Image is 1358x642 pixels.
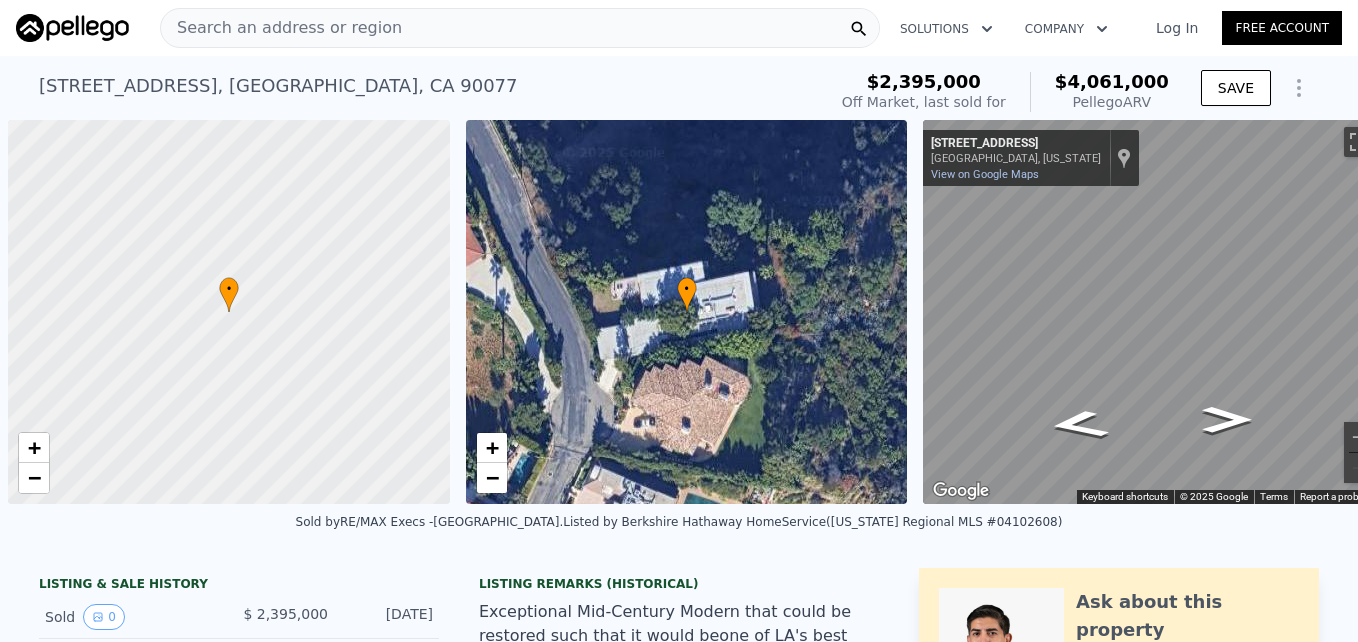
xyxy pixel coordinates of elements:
[928,478,994,504] img: Google
[1082,490,1168,504] button: Keyboard shortcuts
[479,576,879,592] div: Listing Remarks (Historical)
[1260,491,1288,502] a: Terms (opens in new tab)
[45,604,223,630] div: Sold
[1182,401,1273,439] path: Go South, Stradella Rd
[296,515,564,529] div: Sold by RE/MAX Execs -[GEOGRAPHIC_DATA] .
[1180,491,1248,502] span: © 2025 Google
[1201,70,1271,106] button: SAVE
[219,280,239,298] span: •
[1009,11,1124,47] button: Company
[884,11,1009,47] button: Solutions
[19,463,49,493] a: Zoom out
[39,576,439,596] div: LISTING & SALE HISTORY
[477,433,507,463] a: Zoom in
[1055,71,1169,92] span: $4,061,000
[1279,68,1319,108] button: Show Options
[485,465,498,490] span: −
[1117,147,1131,169] a: Show location on map
[1132,18,1222,38] a: Log In
[39,72,518,100] div: [STREET_ADDRESS] , [GEOGRAPHIC_DATA] , CA 90077
[219,277,239,312] div: •
[243,606,328,622] span: $ 2,395,000
[28,435,41,460] span: +
[28,465,41,490] span: −
[344,604,433,630] div: [DATE]
[842,92,1006,112] div: Off Market, last sold for
[867,71,981,92] span: $2,395,000
[563,515,1062,529] div: Listed by Berkshire Hathaway HomeService ([US_STATE] Regional MLS #04102608)
[928,478,994,504] a: Open this area in Google Maps (opens a new window)
[1222,11,1342,45] a: Free Account
[931,168,1039,181] a: View on Google Maps
[931,152,1101,165] div: [GEOGRAPHIC_DATA], [US_STATE]
[931,136,1101,152] div: [STREET_ADDRESS]
[485,435,498,460] span: +
[477,463,507,493] a: Zoom out
[1055,92,1169,112] div: Pellego ARV
[677,280,697,298] span: •
[161,16,402,40] span: Search an address or region
[1023,403,1135,446] path: Go Northwest, Stradella Rd
[16,14,129,42] img: Pellego
[19,433,49,463] a: Zoom in
[83,604,125,630] button: View historical data
[677,277,697,312] div: •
